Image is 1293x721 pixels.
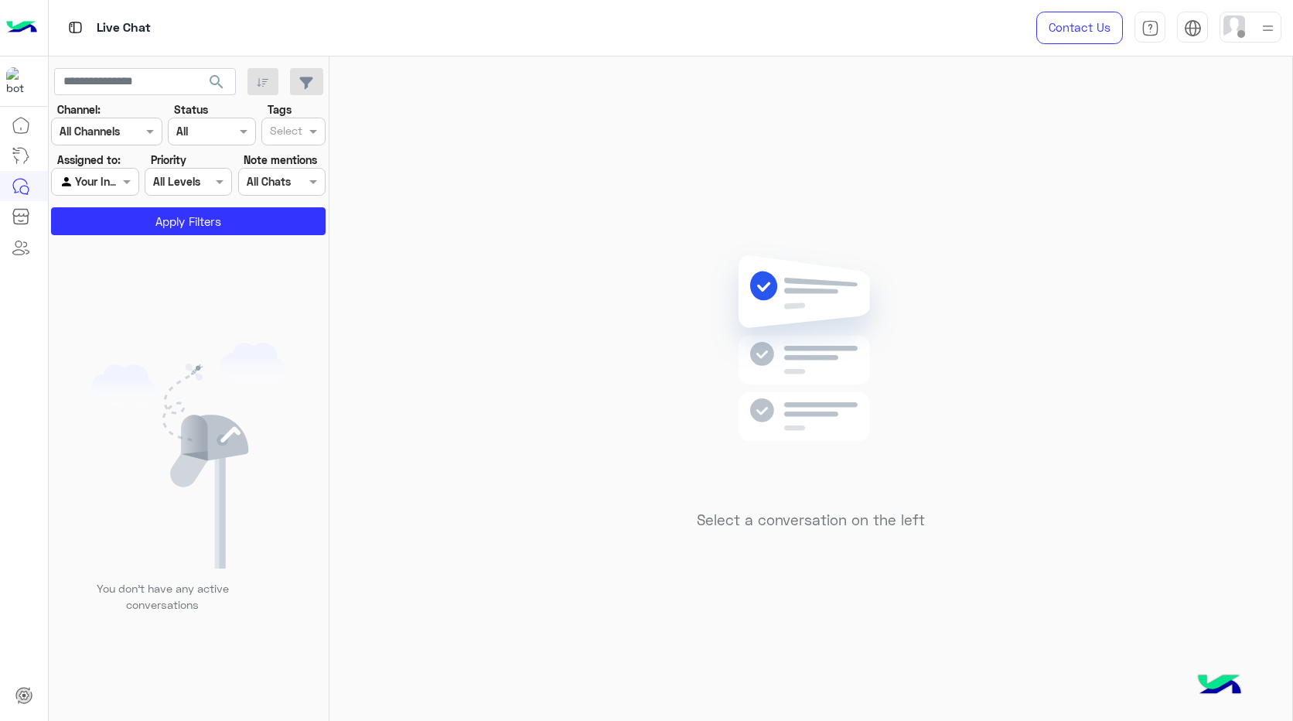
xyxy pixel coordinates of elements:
img: tab [1184,19,1202,37]
div: Select [268,122,302,142]
p: You don’t have any active conversations [84,580,241,613]
label: Priority [151,152,186,168]
label: Tags [268,101,292,118]
span: search [207,73,226,91]
label: Status [174,101,208,118]
label: Note mentions [244,152,317,168]
img: tab [1141,19,1159,37]
img: profile [1258,19,1278,38]
label: Channel: [57,101,101,118]
img: empty users [91,343,286,569]
img: tab [66,18,85,37]
img: Logo [6,12,37,44]
label: Assigned to: [57,152,121,168]
button: Apply Filters [51,207,326,235]
h5: Select a conversation on the left [697,511,925,529]
img: no messages [699,243,923,500]
button: search [198,68,236,101]
img: userImage [1223,15,1245,37]
img: 322208621163248 [6,67,34,95]
a: Contact Us [1036,12,1123,44]
a: tab [1134,12,1165,44]
p: Live Chat [97,18,151,39]
img: hulul-logo.png [1192,659,1247,713]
